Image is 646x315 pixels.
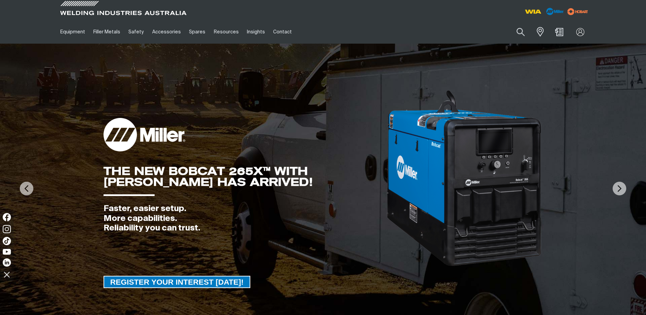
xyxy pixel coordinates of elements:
a: Accessories [148,20,185,44]
a: Filler Metals [89,20,124,44]
a: Resources [209,20,242,44]
a: Safety [124,20,148,44]
a: Contact [269,20,296,44]
img: TikTok [3,237,11,245]
img: miller [565,6,590,17]
span: REGISTER YOUR INTEREST [DATE]! [104,276,250,288]
a: Spares [185,20,209,44]
img: Facebook [3,213,11,221]
nav: Main [56,20,457,44]
a: Shopping cart (0 product(s)) [554,28,565,36]
div: Faster, easier setup. More capabilities. Reliability you can trust. [104,204,386,233]
a: Equipment [56,20,89,44]
img: Instagram [3,225,11,233]
img: hide socials [1,269,13,280]
a: Insights [243,20,269,44]
a: REGISTER YOUR INTEREST TODAY! [104,276,251,288]
img: YouTube [3,249,11,255]
img: LinkedIn [3,258,11,267]
div: THE NEW BOBCAT 265X™ WITH [PERSON_NAME] HAS ARRIVED! [104,166,386,187]
img: PrevArrow [20,182,33,195]
img: NextArrow [613,182,626,195]
input: Product name or item number... [501,24,532,40]
button: Search products [509,24,532,40]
